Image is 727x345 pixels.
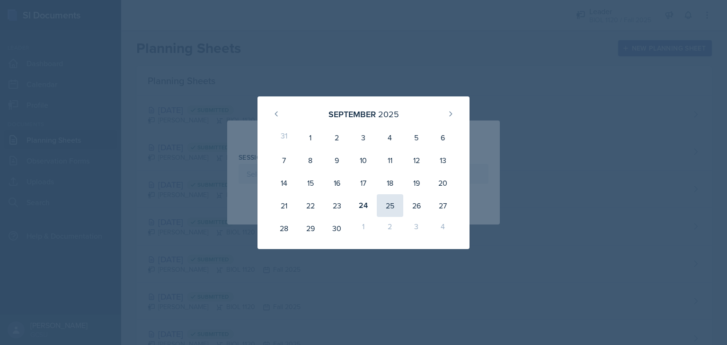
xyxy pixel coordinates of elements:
[403,126,430,149] div: 5
[430,126,456,149] div: 6
[271,194,297,217] div: 21
[324,126,350,149] div: 2
[328,108,376,121] div: September
[403,194,430,217] div: 26
[403,217,430,240] div: 3
[297,172,324,194] div: 15
[324,149,350,172] div: 9
[271,149,297,172] div: 7
[378,108,399,121] div: 2025
[297,194,324,217] div: 22
[324,194,350,217] div: 23
[430,172,456,194] div: 20
[350,172,377,194] div: 17
[403,172,430,194] div: 19
[350,126,377,149] div: 3
[377,217,403,240] div: 2
[377,172,403,194] div: 18
[297,217,324,240] div: 29
[271,172,297,194] div: 14
[271,217,297,240] div: 28
[377,194,403,217] div: 25
[430,149,456,172] div: 13
[403,149,430,172] div: 12
[324,172,350,194] div: 16
[350,194,377,217] div: 24
[350,149,377,172] div: 10
[350,217,377,240] div: 1
[430,194,456,217] div: 27
[297,149,324,172] div: 8
[324,217,350,240] div: 30
[297,126,324,149] div: 1
[377,126,403,149] div: 4
[430,217,456,240] div: 4
[377,149,403,172] div: 11
[271,126,297,149] div: 31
